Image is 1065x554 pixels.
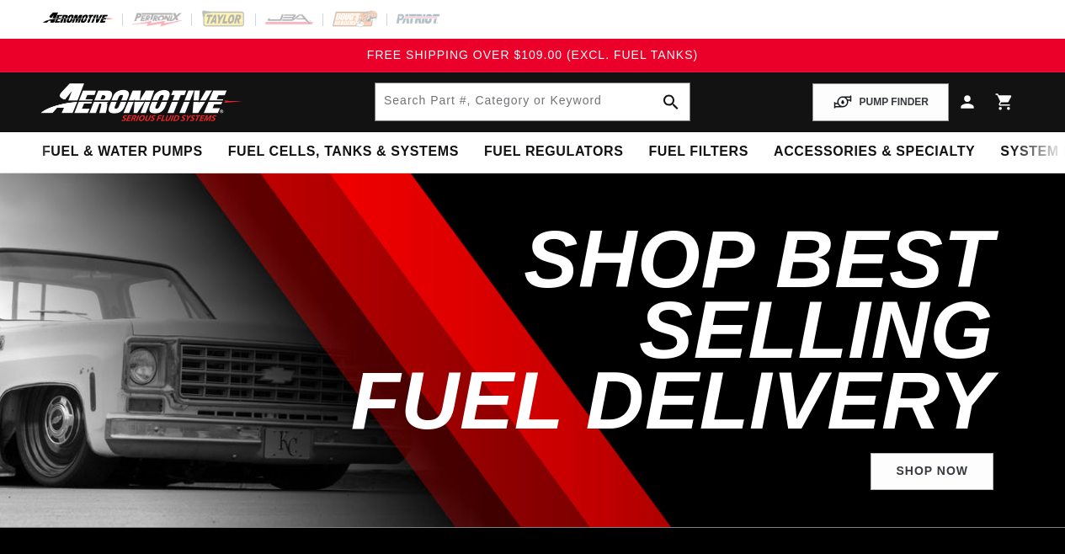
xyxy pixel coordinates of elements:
[36,83,247,122] img: Aeromotive
[484,143,623,161] span: Fuel Regulators
[42,143,203,161] span: Fuel & Water Pumps
[871,453,993,491] a: Shop Now
[375,83,690,120] input: Search by Part Number, Category or Keyword
[652,83,690,120] button: search button
[367,48,698,61] span: FREE SHIPPING OVER $109.00 (EXCL. FUEL TANKS)
[636,132,761,172] summary: Fuel Filters
[761,132,988,172] summary: Accessories & Specialty
[29,132,216,172] summary: Fuel & Water Pumps
[274,224,993,436] h2: SHOP BEST SELLING FUEL DELIVERY
[774,143,975,161] span: Accessories & Specialty
[228,143,459,161] span: Fuel Cells, Tanks & Systems
[216,132,471,172] summary: Fuel Cells, Tanks & Systems
[812,83,949,121] button: PUMP FINDER
[648,143,748,161] span: Fuel Filters
[471,132,636,172] summary: Fuel Regulators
